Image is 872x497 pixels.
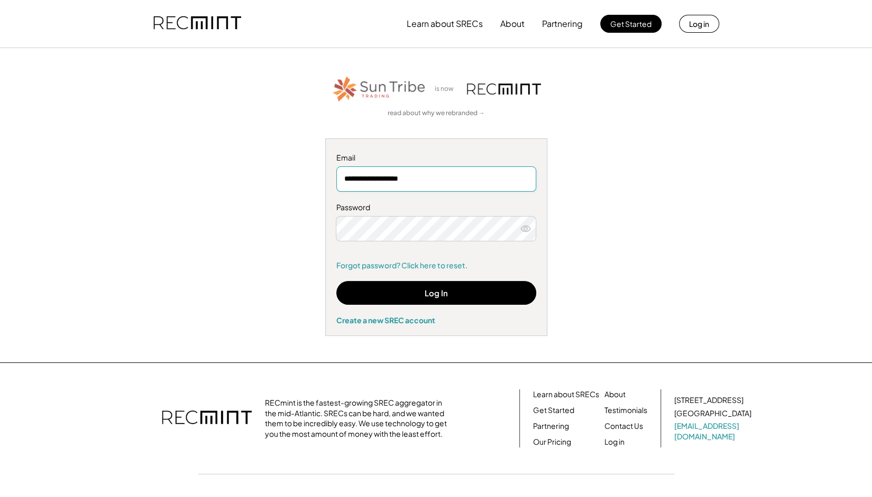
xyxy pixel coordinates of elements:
[407,13,483,34] button: Learn about SRECs
[162,400,252,437] img: recmint-logotype%403x.png
[336,315,536,325] div: Create a new SREC account
[600,15,662,33] button: Get Started
[500,13,525,34] button: About
[604,389,626,400] a: About
[674,408,751,419] div: [GEOGRAPHIC_DATA]
[604,421,643,432] a: Contact Us
[467,83,541,95] img: recmint-logotype%403x.png
[533,437,571,447] a: Our Pricing
[679,15,719,33] button: Log in
[542,13,583,34] button: Partnering
[533,389,599,400] a: Learn about SRECs
[533,405,574,416] a: Get Started
[332,74,427,104] img: STT_Horizontal_Logo%2B-%2BColor.png
[265,398,453,439] div: RECmint is the fastest-growing SREC aggregator in the mid-Atlantic. SRECs can be hard, and we wan...
[533,421,569,432] a: Partnering
[674,395,744,406] div: [STREET_ADDRESS]
[336,153,536,163] div: Email
[153,6,241,42] img: recmint-logotype%403x.png
[336,281,536,305] button: Log In
[604,437,625,447] a: Log in
[336,260,536,271] a: Forgot password? Click here to reset.
[432,85,462,93] div: is now
[388,109,485,118] a: read about why we rebranded →
[604,405,647,416] a: Testimonials
[674,421,754,442] a: [EMAIL_ADDRESS][DOMAIN_NAME]
[336,202,536,213] div: Password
